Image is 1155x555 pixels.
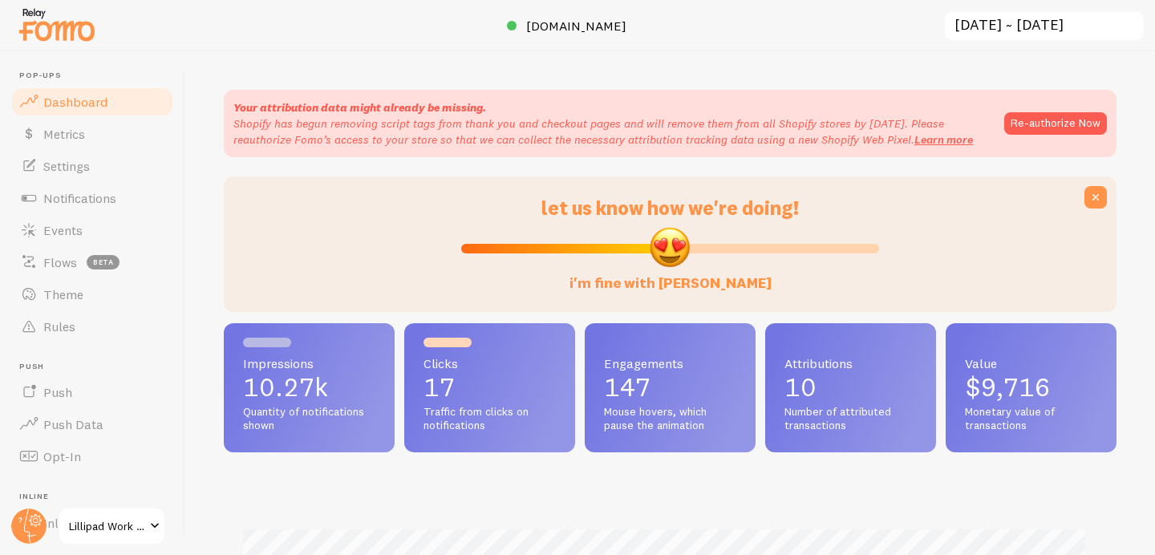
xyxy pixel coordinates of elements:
[784,405,917,433] span: Number of attributed transactions
[10,182,175,214] a: Notifications
[604,375,736,400] p: 147
[233,115,988,148] p: Shopify has begun removing script tags from thank you and checkout pages and will remove them fro...
[17,4,97,45] img: fomo-relay-logo-orange.svg
[243,405,375,433] span: Quantity of notifications shown
[10,214,175,246] a: Events
[569,258,772,293] label: i'm fine with [PERSON_NAME]
[914,132,973,147] a: Learn more
[784,375,917,400] p: 10
[10,376,175,408] a: Push
[19,71,175,81] span: Pop-ups
[10,86,175,118] a: Dashboard
[43,126,85,142] span: Metrics
[19,492,175,502] span: Inline
[87,255,120,269] span: beta
[43,94,107,110] span: Dashboard
[43,416,103,432] span: Push Data
[43,222,83,238] span: Events
[423,405,556,433] span: Traffic from clicks on notifications
[43,158,90,174] span: Settings
[43,448,81,464] span: Opt-In
[19,362,175,372] span: Push
[648,225,691,269] img: emoji.png
[10,408,175,440] a: Push Data
[69,517,145,536] span: Lillipad Work Solutions
[10,118,175,150] a: Metrics
[604,357,736,370] span: Engagements
[243,375,375,400] p: 10.27k
[965,405,1097,433] span: Monetary value of transactions
[10,278,175,310] a: Theme
[965,357,1097,370] span: Value
[43,384,72,400] span: Push
[43,254,77,270] span: Flows
[423,357,556,370] span: Clicks
[604,405,736,433] span: Mouse hovers, which pause the animation
[10,310,175,342] a: Rules
[243,357,375,370] span: Impressions
[541,196,799,220] span: let us know how we're doing!
[423,375,556,400] p: 17
[1004,112,1107,135] button: Re-authorize Now
[784,357,917,370] span: Attributions
[58,507,166,545] a: Lillipad Work Solutions
[10,440,175,472] a: Opt-In
[10,150,175,182] a: Settings
[43,190,116,206] span: Notifications
[10,246,175,278] a: Flows beta
[43,318,75,334] span: Rules
[965,371,1050,403] span: $9,716
[233,100,486,115] strong: Your attribution data might already be missing.
[43,286,83,302] span: Theme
